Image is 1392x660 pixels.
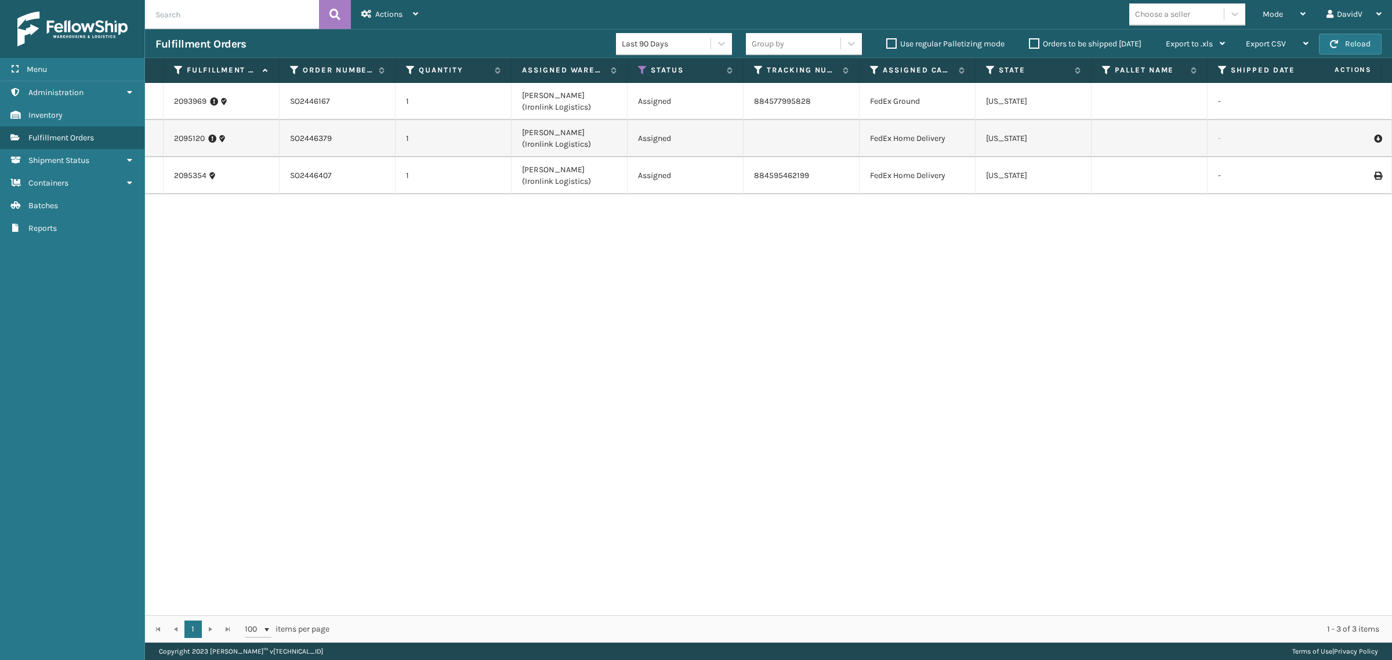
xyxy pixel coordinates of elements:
[628,83,744,120] td: Assigned
[187,65,257,75] label: Fulfillment Order Id
[346,623,1379,635] div: 1 - 3 of 3 items
[1166,39,1213,49] span: Export to .xls
[303,65,373,75] label: Order Number
[396,157,512,194] td: 1
[622,38,712,50] div: Last 90 Days
[27,64,47,74] span: Menu
[280,120,396,157] td: SO2446379
[1029,39,1141,49] label: Orders to be shipped [DATE]
[860,157,976,194] td: FedEx Home Delivery
[28,88,84,97] span: Administration
[1374,133,1381,144] i: Pull Label
[1135,8,1190,20] div: Choose a seller
[522,65,605,75] label: Assigned Warehouse
[976,83,1092,120] td: [US_STATE]
[155,37,246,51] h3: Fulfillment Orders
[28,223,57,233] span: Reports
[1298,60,1379,79] span: Actions
[28,155,89,165] span: Shipment Status
[184,621,202,638] a: 1
[17,12,128,46] img: logo
[1208,83,1324,120] td: -
[174,170,206,182] a: 2095354
[767,65,837,75] label: Tracking Number
[396,120,512,157] td: 1
[752,38,784,50] div: Group by
[883,65,953,75] label: Assigned Carrier Service
[28,110,63,120] span: Inventory
[512,157,628,194] td: [PERSON_NAME] (Ironlink Logistics)
[886,39,1005,49] label: Use regular Palletizing mode
[280,83,396,120] td: SO2446167
[1115,65,1185,75] label: Pallet Name
[976,157,1092,194] td: [US_STATE]
[754,96,811,106] a: 884577995828
[1231,65,1301,75] label: Shipped Date
[1292,647,1332,655] a: Terms of Use
[1208,157,1324,194] td: -
[512,83,628,120] td: [PERSON_NAME] (Ironlink Logistics)
[1208,120,1324,157] td: -
[174,133,205,144] a: 2095120
[1374,172,1381,180] i: Print Label
[976,120,1092,157] td: [US_STATE]
[1246,39,1286,49] span: Export CSV
[1263,9,1283,19] span: Mode
[396,83,512,120] td: 1
[999,65,1069,75] label: State
[245,623,262,635] span: 100
[28,133,94,143] span: Fulfillment Orders
[860,120,976,157] td: FedEx Home Delivery
[419,65,489,75] label: Quantity
[1334,647,1378,655] a: Privacy Policy
[628,120,744,157] td: Assigned
[651,65,721,75] label: Status
[628,157,744,194] td: Assigned
[245,621,329,638] span: items per page
[754,171,809,180] a: 884595462199
[174,96,206,107] a: 2093969
[860,83,976,120] td: FedEx Ground
[28,201,58,211] span: Batches
[512,120,628,157] td: [PERSON_NAME] (Ironlink Logistics)
[1292,643,1378,660] div: |
[28,178,68,188] span: Containers
[1319,34,1382,55] button: Reload
[159,643,323,660] p: Copyright 2023 [PERSON_NAME]™ v [TECHNICAL_ID]
[280,157,396,194] td: SO2446407
[375,9,403,19] span: Actions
